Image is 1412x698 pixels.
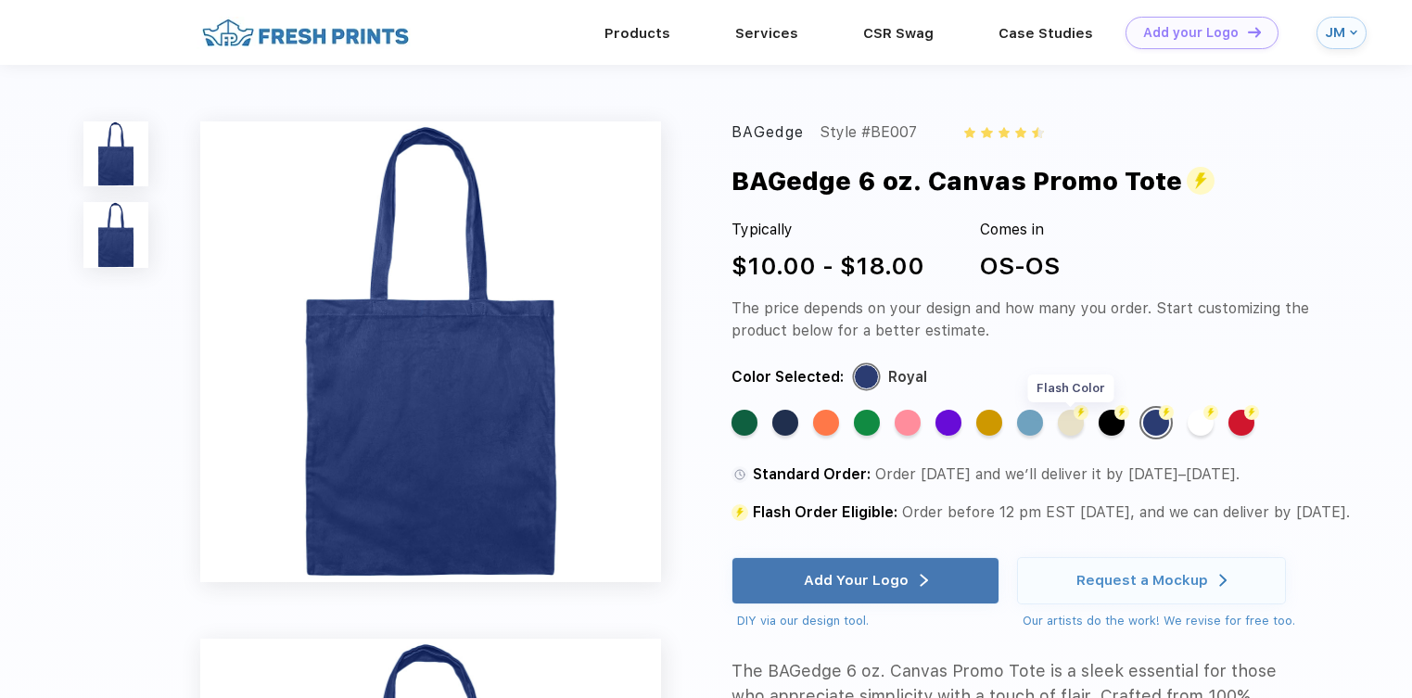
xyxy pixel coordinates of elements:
img: yellow_star.svg [964,127,975,138]
img: half_yellow_star.svg [1032,127,1043,138]
img: white arrow [1219,574,1228,588]
div: Request a Mockup [1076,571,1208,590]
div: Navy [772,410,798,436]
img: DT [1248,27,1261,37]
div: Purple [935,410,961,436]
div: Black [1099,410,1125,436]
img: yellow_star.svg [1015,127,1026,138]
div: Comes in [980,219,1060,241]
div: BAGedge [731,121,805,144]
img: flash color [1244,405,1259,420]
img: yellow_star.svg [999,127,1010,138]
div: Add Your Logo [804,571,909,590]
div: Sky Blue [1017,410,1043,436]
img: func=resize&h=640 [200,121,661,582]
div: Orange [813,410,839,436]
img: fo%20logo%202.webp [197,17,414,49]
img: standard order [731,504,748,521]
span: Order [DATE] and we’ll deliver it by [DATE]–[DATE]. [875,465,1240,483]
div: $10.00 - $18.00 [731,247,924,284]
div: Kelly [854,410,880,436]
img: func=resize&h=100 [83,121,148,186]
div: Pink [895,410,921,436]
div: JM [1325,25,1345,41]
img: flash_active_toggle.svg [1187,167,1215,195]
span: Flash Order Eligible: [753,503,897,521]
a: Products [604,25,670,42]
div: Red [1228,410,1254,436]
div: Add your Logo [1143,25,1239,41]
img: yellow_star.svg [981,127,992,138]
img: flash color [1203,405,1218,420]
div: Natural [1058,410,1084,436]
div: Our artists do the work! We revise for free too. [1023,612,1295,630]
div: Typically [731,219,924,241]
img: flash color [1114,405,1129,420]
img: arrow_down_blue.svg [1350,29,1357,36]
div: Royal [1143,410,1169,436]
img: flash color [1074,405,1088,420]
img: standard order [731,466,748,483]
div: Yellow [976,410,1002,436]
img: func=resize&h=100 [83,202,148,267]
span: Standard Order: [753,465,871,483]
span: Order before 12 pm EST [DATE], and we can deliver by [DATE]. [902,503,1350,521]
div: DIY via our design tool. [737,612,999,630]
div: The price depends on your design and how many you order. Start customizing the product below for ... [731,298,1310,342]
img: flash color [1159,405,1174,420]
div: Color Selected: [731,366,844,388]
div: White [1188,410,1214,436]
div: OS-OS [980,247,1060,284]
div: Style #BE007 [820,121,917,144]
img: white arrow [920,574,928,588]
div: BAGedge 6 oz. Canvas Promo Tote [731,162,1215,200]
div: Royal [888,366,927,388]
div: Forest [731,410,757,436]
